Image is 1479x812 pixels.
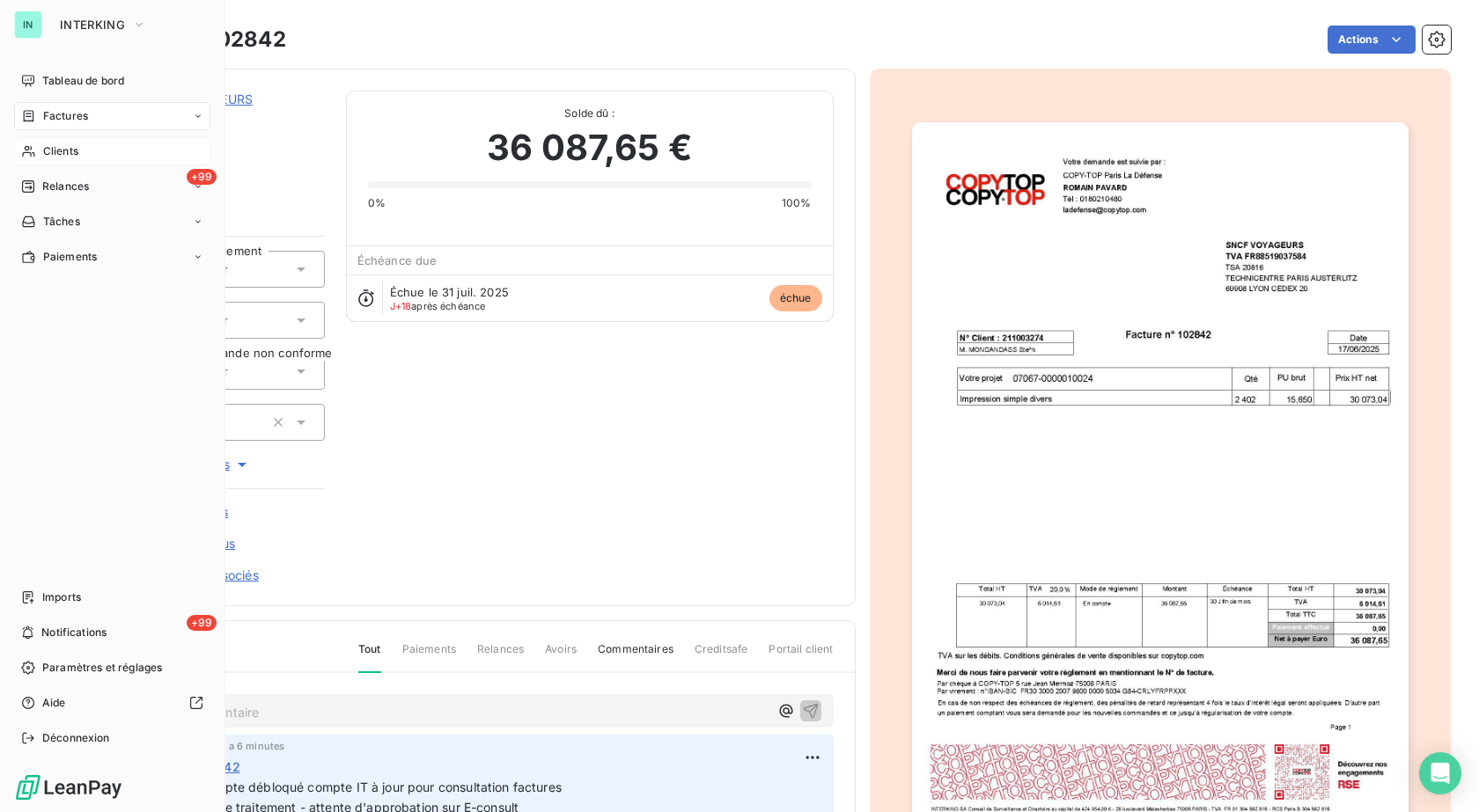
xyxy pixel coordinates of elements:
a: Paramètres et réglages [14,654,210,682]
a: Aide [14,689,210,717]
span: Tout [358,641,381,673]
span: Relances [42,179,89,194]
span: +99 [187,169,217,185]
a: Imports [14,583,210,611]
span: Tableau de bord [42,73,124,89]
span: Imports [42,589,81,605]
span: Aide [42,695,66,711]
span: 100% [782,195,812,211]
a: Clients [14,137,210,165]
span: Paramètres et réglages [42,660,162,676]
span: +99 [187,615,217,631]
span: J+18 [390,300,412,312]
span: Paiements [402,641,456,671]
span: Avoirs [545,641,577,671]
span: Solde dû : [368,106,812,121]
div: IN [14,11,42,39]
span: Commentaires [598,641,673,671]
span: 0% [368,195,386,211]
span: INTERKING [60,18,125,32]
span: Échue le 31 juil. 2025 [390,285,509,299]
span: échue [769,285,822,311]
span: après échéance [390,301,486,311]
a: Paiements [14,243,210,271]
span: il y a 6 minutes [212,741,284,751]
a: Tâches [14,208,210,236]
span: 36 087,65 € [487,121,692,174]
div: Open Intercom Messenger [1419,752,1461,794]
span: Portail client [769,641,833,671]
span: Clients [43,143,78,159]
span: Creditsafe [695,641,748,671]
span: Paiements [43,249,97,265]
span: Relances [477,641,524,671]
a: Factures [14,102,210,130]
img: Logo LeanPay [14,773,123,801]
span: Factures [43,108,88,124]
span: Déconnexion [42,730,110,746]
span: Échéance due [357,253,438,267]
button: Actions [1328,26,1416,54]
span: Tâches [43,214,80,230]
a: +99Relances [14,172,210,201]
span: I211003274 [138,112,325,126]
a: Tableau de bord [14,67,210,95]
span: Notifications [41,625,107,640]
